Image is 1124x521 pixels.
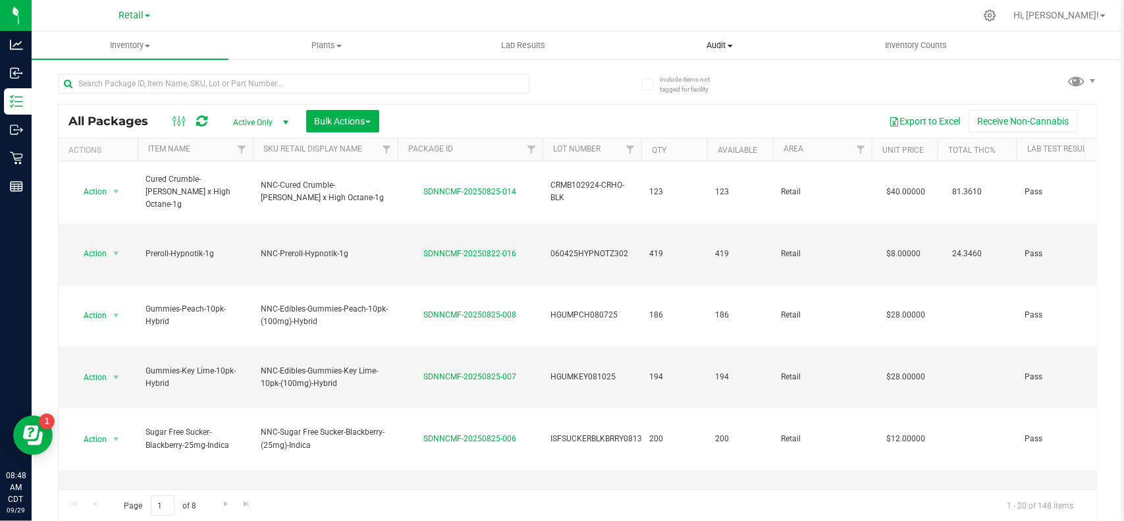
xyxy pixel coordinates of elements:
[261,426,390,451] span: NNC-Sugar Free Sucker-Blackberry-(25mg)-Indica
[10,180,23,193] inline-svg: Reports
[237,495,256,513] a: Go to the last page
[1025,433,1108,445] span: Pass
[649,433,699,445] span: 200
[58,74,529,94] input: Search Package ID, Item Name, SKU, Lot or Part Number...
[1025,371,1108,383] span: Pass
[850,138,872,161] a: Filter
[6,470,26,505] p: 08:48 AM CDT
[550,433,651,445] span: ISFSUCKERBLKBRRY081325
[969,110,1077,132] button: Receive Non-Cannabis
[72,430,107,449] span: Action
[550,309,633,321] span: HGUMPCH080725
[649,248,699,260] span: 419
[483,40,563,51] span: Lab Results
[108,368,124,387] span: select
[946,182,988,202] span: 81.3610
[715,371,765,383] span: 194
[261,179,390,204] span: NNC-Cured Crumble-[PERSON_NAME] x High Octane-1g
[784,144,803,153] a: Area
[982,9,998,22] div: Manage settings
[553,144,601,153] a: Lot Number
[1013,10,1099,20] span: Hi, [PERSON_NAME]!
[13,416,53,455] iframe: Resource center
[880,368,932,387] span: $28.00000
[715,248,765,260] span: 419
[649,371,699,383] span: 194
[228,32,425,59] a: Plants
[649,186,699,198] span: 123
[424,249,517,258] a: SDNNCMF-20250822-016
[10,151,23,165] inline-svg: Retail
[424,310,517,319] a: SDNNCMF-20250825-008
[72,182,107,201] span: Action
[146,365,245,390] span: Gummies-Key Lime-10pk-Hybrid
[550,248,633,260] span: 060425HYPNOTZ302
[229,40,425,51] span: Plants
[113,495,207,516] span: Page of 8
[39,414,55,429] iframe: Resource center unread badge
[880,182,932,202] span: $40.00000
[108,244,124,263] span: select
[6,505,26,515] p: 09/29
[715,433,765,445] span: 200
[146,173,245,211] span: Cured Crumble-[PERSON_NAME] x High Octane-1g
[781,186,864,198] span: Retail
[72,244,107,263] span: Action
[10,95,23,108] inline-svg: Inventory
[108,182,124,201] span: select
[1025,309,1108,321] span: Pass
[119,10,144,21] span: Retail
[652,146,666,155] a: Qty
[315,116,371,126] span: Bulk Actions
[261,365,390,390] span: NNC-Edibles-Gummies-Key Lime-10pk-(100mg)-Hybrid
[996,495,1084,515] span: 1 - 20 of 148 items
[868,40,965,51] span: Inventory Counts
[620,138,641,161] a: Filter
[108,430,124,449] span: select
[818,32,1015,59] a: Inventory Counts
[32,32,228,59] a: Inventory
[10,67,23,80] inline-svg: Inbound
[880,110,969,132] button: Export to Excel
[146,248,245,260] span: Preroll-Hypnotik-1g
[72,306,107,325] span: Action
[10,123,23,136] inline-svg: Outbound
[408,144,453,153] a: Package ID
[306,110,379,132] button: Bulk Actions
[263,144,362,153] a: SKU Retail Display Name
[880,244,927,263] span: $8.00000
[424,372,517,381] a: SDNNCMF-20250825-007
[10,38,23,51] inline-svg: Analytics
[1025,248,1108,260] span: Pass
[948,146,996,155] a: Total THC%
[146,426,245,451] span: Sugar Free Sucker-Blackberry-25mg-Indica
[622,32,818,59] a: Audit
[880,306,932,325] span: $28.00000
[946,244,988,263] span: 24.3460
[151,495,174,516] input: 1
[550,371,633,383] span: HGUMKEY081025
[424,434,517,443] a: SDNNCMF-20250825-006
[781,433,864,445] span: Retail
[68,146,132,155] div: Actions
[781,309,864,321] span: Retail
[715,186,765,198] span: 123
[146,303,245,328] span: Gummies-Peach-10pk-Hybrid
[715,309,765,321] span: 186
[880,429,932,449] span: $12.00000
[108,306,124,325] span: select
[649,309,699,321] span: 186
[718,146,757,155] a: Available
[148,144,190,153] a: Item Name
[1027,144,1090,153] a: Lab Test Result
[781,371,864,383] span: Retail
[32,40,228,51] span: Inventory
[231,138,253,161] a: Filter
[1025,186,1108,198] span: Pass
[521,138,543,161] a: Filter
[425,32,622,59] a: Lab Results
[424,187,517,196] a: SDNNCMF-20250825-014
[261,248,390,260] span: NNC-Preroll-Hypnotik-1g
[622,40,818,51] span: Audit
